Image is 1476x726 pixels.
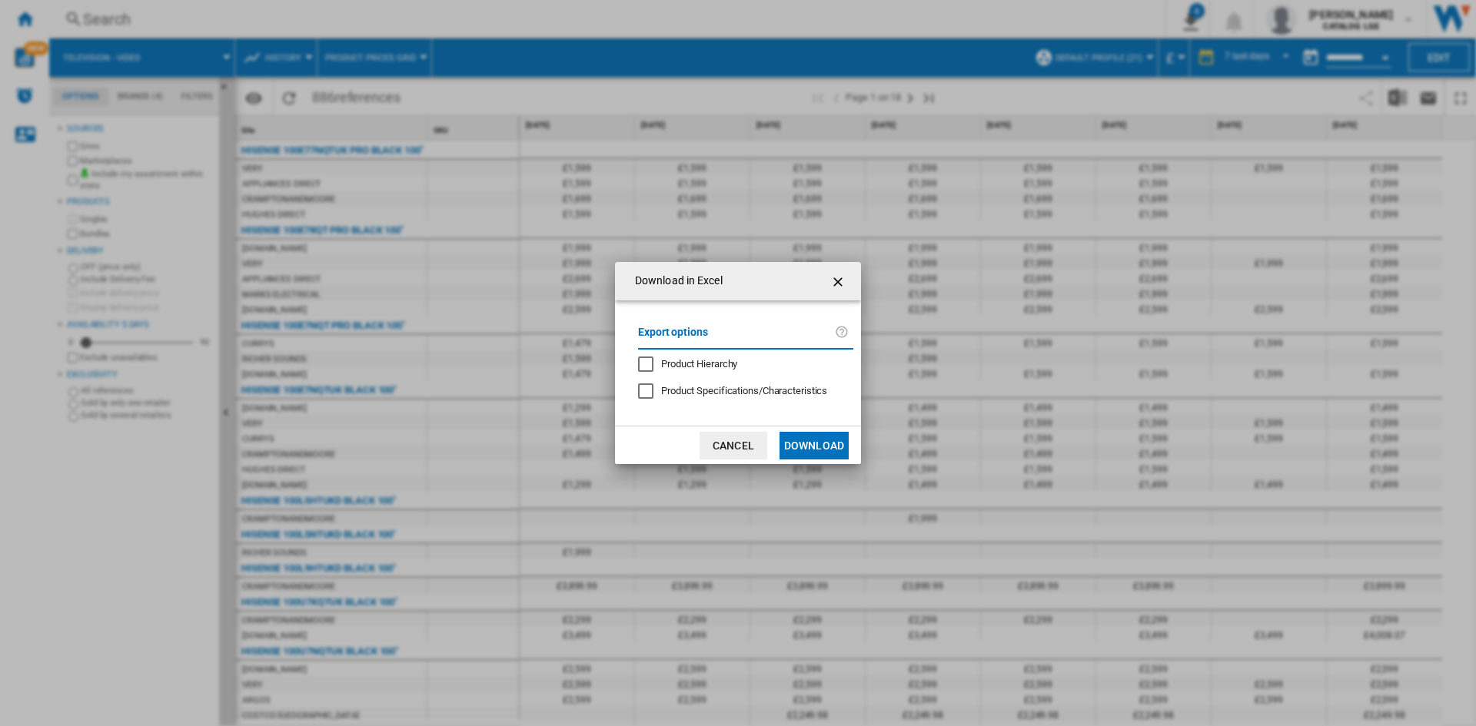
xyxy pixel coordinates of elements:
[627,273,723,289] h4: Download in Excel
[700,432,767,459] button: Cancel
[661,358,737,370] span: Product Hierarchy
[780,432,849,459] button: Download
[661,384,827,398] div: Only applies to Category View
[830,273,849,291] ng-md-icon: getI18NText('BUTTONS.CLOSE_DIALOG')
[824,266,855,297] button: getI18NText('BUTTONS.CLOSE_DIALOG')
[638,323,835,352] label: Export options
[638,357,841,372] md-checkbox: Product Hierarchy
[615,262,861,464] md-dialog: Download in ...
[661,385,827,396] span: Product Specifications/Characteristics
